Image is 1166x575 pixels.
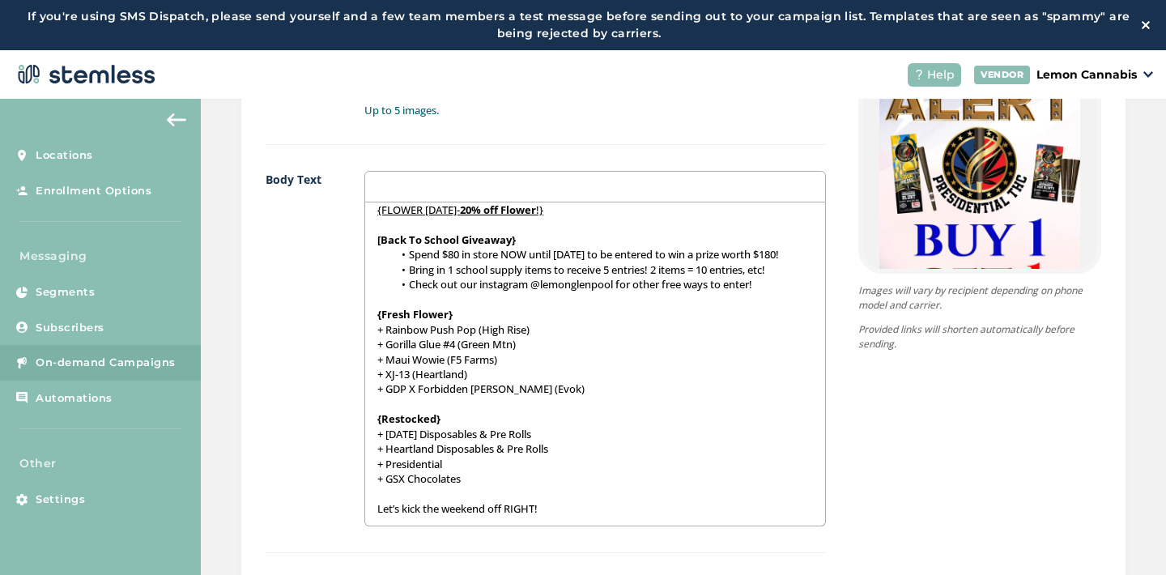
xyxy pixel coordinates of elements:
[377,427,813,441] p: + [DATE] Disposables & Pre Rolls
[460,202,536,217] u: 20% off Flower
[36,147,93,164] span: Locations
[167,113,186,126] img: icon-arrow-back-accent-c549486e.svg
[377,322,813,337] p: + Rainbow Push Pop (High Rise)
[858,283,1101,313] p: Images will vary by recipient depending on phone model and carrier.
[377,381,813,396] p: + GDP X Forbidden [PERSON_NAME] (Evok)
[377,457,813,471] p: + Presidential
[1085,497,1166,575] iframe: Chat Widget
[377,367,813,381] p: + XJ-13 (Heartland)
[36,390,113,407] span: Automations
[377,202,460,217] u: {FLOWER [DATE]-
[394,247,813,262] li: Spend $80 in store NOW until [DATE] to be entered to win a prize worth $180!
[364,103,826,119] label: Up to 5 images.
[36,320,104,336] span: Subscribers
[914,70,924,79] img: icon-help-white-03924b79.svg
[1036,66,1137,83] p: Lemon Cannabis
[879,3,1080,360] img: 9k=
[1143,71,1153,78] img: icon_down-arrow-small-66adaf34.svg
[36,355,176,371] span: On-demand Campaigns
[1142,21,1150,29] img: icon-close-white-1ed751a3.svg
[266,171,332,526] label: Body Text
[36,284,95,300] span: Segments
[377,307,453,322] strong: {Fresh Flower}
[377,232,516,247] strong: [Back To School Giveaway}
[377,471,813,486] p: + GSX Chocolates
[858,322,1101,351] p: Provided links will shorten automatically before sending.
[377,501,813,516] p: Let’s kick the weekend off RIGHT!
[36,492,85,508] span: Settings
[16,8,1142,42] label: If you're using SMS Dispatch, please send yourself and a few team members a test message before s...
[394,262,813,277] li: Bring in 1 school supply items to receive 5 entries! 2 items = 10 entries, etc!
[536,202,543,217] u: !}
[36,183,151,199] span: Enrollment Options
[927,66,955,83] span: Help
[377,441,813,456] p: + Heartland Disposables & Pre Rolls
[13,58,155,91] img: logo-dark-0685b13c.svg
[377,411,440,426] strong: {Restocked}
[377,337,813,351] p: + Gorilla Glue #4 (Green Mtn)
[377,352,813,367] p: + Maui Wowie (F5 Farms)
[394,277,813,292] li: Check out our instagram @lemonglenpool for other free ways to enter!
[974,66,1030,84] div: VENDOR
